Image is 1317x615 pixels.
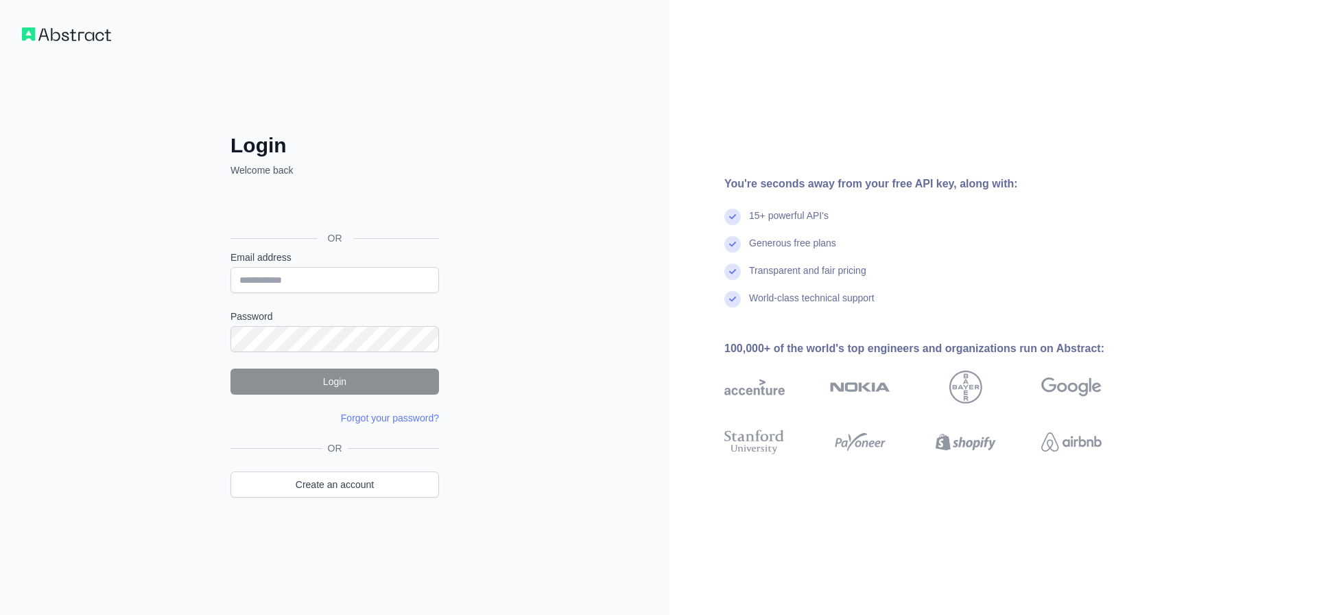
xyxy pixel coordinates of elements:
[22,27,111,41] img: Workflow
[830,371,890,404] img: nokia
[230,472,439,498] a: Create an account
[1041,371,1102,404] img: google
[724,264,741,280] img: check mark
[724,427,785,457] img: stanford university
[724,340,1146,357] div: 100,000+ of the world's top engineers and organizations run on Abstract:
[749,291,875,318] div: World-class technical support
[230,251,439,264] label: Email address
[830,427,890,457] img: payoneer
[749,236,836,264] div: Generous free plans
[749,209,829,236] div: 15+ powerful API's
[949,371,982,404] img: bayer
[230,163,439,177] p: Welcome back
[317,231,353,245] span: OR
[230,369,439,395] button: Login
[1041,427,1102,457] img: airbnb
[230,133,439,158] h2: Login
[724,371,785,404] img: accenture
[341,413,439,423] a: Forgot your password?
[322,441,348,455] span: OR
[224,192,443,222] iframe: Кнопка "Увійти через Google"
[724,176,1146,192] div: You're seconds away from your free API key, along with:
[230,310,439,323] label: Password
[724,236,741,253] img: check mark
[724,291,741,307] img: check mark
[724,209,741,225] img: check mark
[749,264,866,291] div: Transparent and fair pricing
[936,427,996,457] img: shopify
